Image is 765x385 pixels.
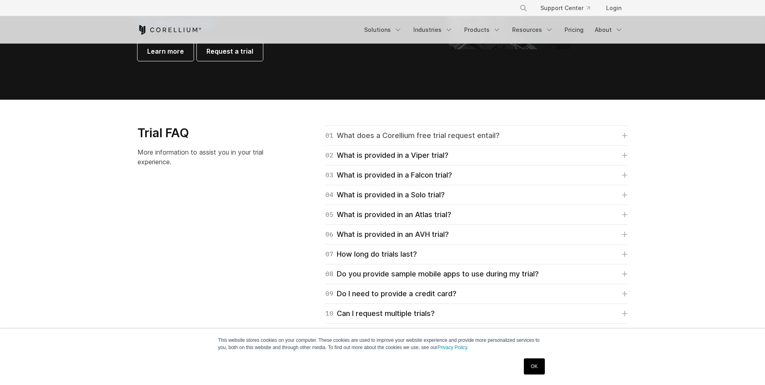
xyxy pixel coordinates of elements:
a: Pricing [560,23,588,37]
div: What does a Corellium free trial request entail? [325,130,500,141]
a: Learn more [138,42,194,61]
a: 10Can I request multiple trials? [325,308,627,319]
span: 06 [325,229,334,240]
a: About [590,23,628,37]
a: Corellium Home [138,25,202,35]
a: Request a trial [197,42,263,61]
a: 01What does a Corellium free trial request entail? [325,130,627,141]
a: Industries [409,23,458,37]
a: 07How long do trials last? [325,249,627,260]
div: What is provided in a Falcon trial? [325,169,452,181]
button: Search [516,1,531,15]
div: Navigation Menu [510,1,628,15]
div: Can I request multiple trials? [325,308,435,319]
span: Request a trial [206,46,253,56]
a: 02What is provided in a Viper trial? [325,150,627,161]
span: 08 [325,268,334,280]
a: Privacy Policy. [438,345,469,350]
a: Resources [507,23,558,37]
a: 03What is provided in a Falcon trial? [325,169,627,181]
div: How long do trials last? [325,249,417,260]
a: 06What is provided in an AVH trial? [325,229,627,240]
span: 10 [325,308,334,319]
a: 09Do I need to provide a credit card? [325,288,627,299]
div: What is provided in an Atlas trial? [325,209,451,220]
span: 05 [325,209,334,220]
a: OK [524,358,544,375]
a: Support Center [534,1,596,15]
span: Learn more [147,46,184,56]
span: 02 [325,150,334,161]
span: 03 [325,169,334,181]
a: 08Do you provide sample mobile apps to use during my trial? [325,268,627,280]
h3: Trial FAQ [138,126,279,141]
div: Navigation Menu [359,23,628,37]
div: What is provided in a Viper trial? [325,150,448,161]
div: What is provided in an AVH trial? [325,229,449,240]
div: Do I need to provide a credit card? [325,288,456,299]
p: This website stores cookies on your computer. These cookies are used to improve your website expe... [218,337,547,351]
span: 04 [325,189,334,201]
span: 09 [325,288,334,299]
a: Products [459,23,506,37]
a: 05What is provided in an Atlas trial? [325,209,627,220]
a: Login [600,1,628,15]
span: 01 [325,130,334,141]
div: What is provided in a Solo trial? [325,189,445,201]
a: 04What is provided in a Solo trial? [325,189,627,201]
p: More information to assist you in your trial experience. [138,147,279,167]
a: Solutions [359,23,407,37]
div: Do you provide sample mobile apps to use during my trial? [325,268,539,280]
span: 07 [325,249,334,260]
